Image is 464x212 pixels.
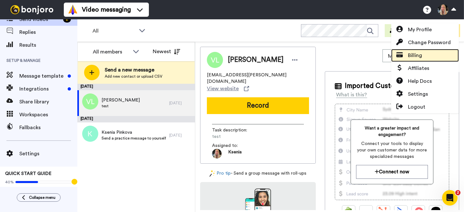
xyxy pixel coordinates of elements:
[77,84,195,90] div: [DATE]
[19,124,77,131] span: Fallbacks
[212,127,257,133] span: Task description :
[209,170,215,177] img: magic-wand.svg
[92,27,136,35] span: All
[345,81,420,91] span: Imported Customer Info
[408,90,428,98] span: Settings
[82,5,131,14] span: Video messaging
[207,72,309,85] span: [EMAIL_ADDRESS][PERSON_NAME][DOMAIN_NAME]
[212,149,222,159] img: ACg8ocJ7O7Sb3WkuqEVujo05uCsf4V7YJLu7cUzyAAwzvzeJZ4dgtg=s96-c
[391,36,459,49] a: Change Password
[228,149,242,159] span: Ksenia
[207,52,223,68] img: Image of Victoria Laurino
[408,52,422,59] span: Billing
[63,16,71,23] div: 2
[82,93,98,110] img: vl.png
[19,72,65,80] span: Message template
[68,5,78,15] img: vm-color.svg
[356,140,428,160] span: Connect your tools to display your own customer data for more specialized messages
[101,136,166,141] span: Send a practice message to yourself
[29,195,55,200] span: Collapse menu
[148,45,185,58] button: Newest
[5,186,72,191] span: Send yourself a test
[169,101,192,106] div: [DATE]
[388,52,405,60] span: Move
[19,28,77,36] span: Replies
[169,133,192,138] div: [DATE]
[200,170,316,177] div: - Send a group message with roll-ups
[336,91,367,99] div: What is this?
[408,26,432,34] span: My Profile
[19,41,77,49] span: Results
[101,103,140,109] span: test
[207,97,309,114] button: Record
[207,85,249,92] a: View website
[17,193,61,202] button: Collapse menu
[212,142,257,149] span: Assigned to:
[442,190,458,206] iframe: Intercom live chat
[356,125,428,138] span: Want a greater impact and engagement?
[408,77,432,85] span: Help Docs
[8,5,56,14] img: bj-logo-header-white.svg
[105,66,162,74] span: Send a new message
[19,111,77,119] span: Workspaces
[391,88,459,101] a: Settings
[101,129,166,136] span: Ksenia Pinkova
[391,49,459,62] a: Billing
[77,116,195,122] div: [DATE]
[356,165,428,179] button: Connect now
[19,15,61,23] span: Send videos
[385,24,416,37] button: Invite
[19,85,65,93] span: Integrations
[82,126,98,142] img: k.png
[105,74,162,79] span: Add new contact or upload CSV
[5,179,14,185] span: 40%
[93,48,130,56] div: All members
[101,97,140,103] span: [PERSON_NAME]
[408,103,425,111] span: Logout
[391,101,459,113] a: Logout
[228,55,284,65] span: [PERSON_NAME]
[5,171,52,176] span: QUICK START GUIDE
[209,170,231,177] a: Pro tip
[391,23,459,36] a: My Profile
[408,64,429,72] span: Affiliates
[19,98,77,106] span: Share library
[72,179,77,185] div: Tooltip anchor
[19,150,77,158] span: Settings
[207,85,239,92] span: View website
[455,190,460,195] span: 2
[391,75,459,88] a: Help Docs
[408,39,451,46] span: Change Password
[212,133,273,140] span: test
[391,62,459,75] a: Affiliates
